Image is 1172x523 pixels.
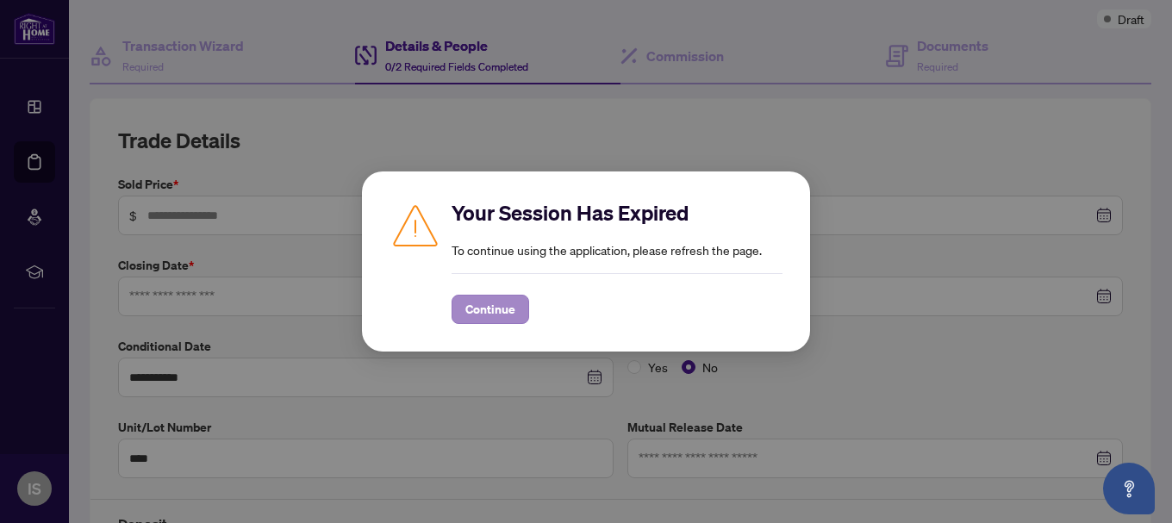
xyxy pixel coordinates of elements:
[1103,463,1155,514] button: Open asap
[390,199,441,251] img: Caution icon
[452,295,529,324] button: Continue
[452,199,782,227] h2: Your Session Has Expired
[465,296,515,323] span: Continue
[452,199,782,324] div: To continue using the application, please refresh the page.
